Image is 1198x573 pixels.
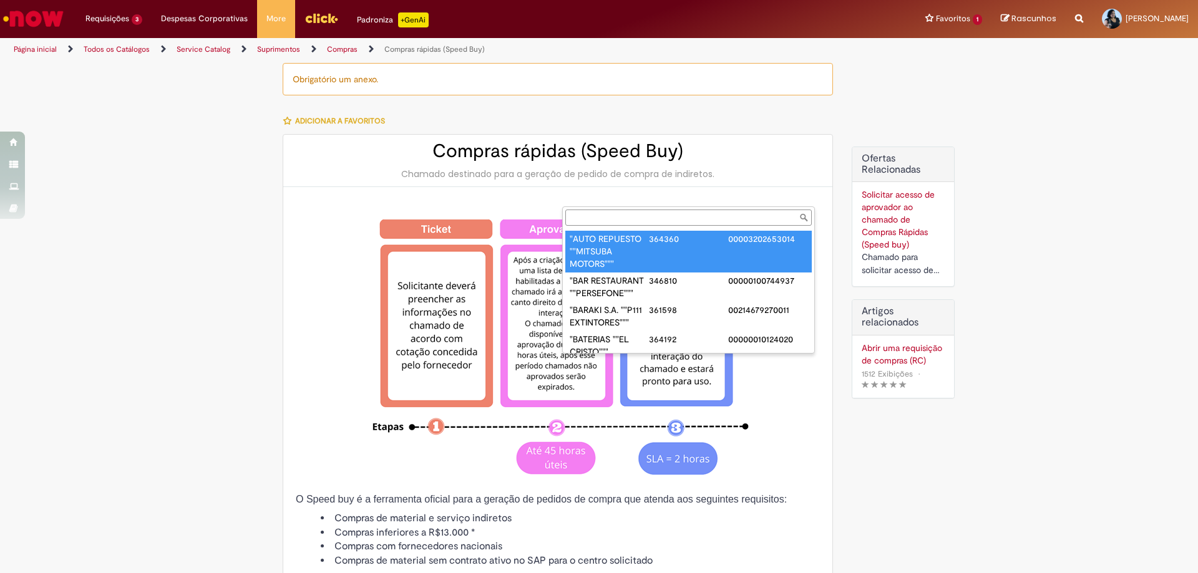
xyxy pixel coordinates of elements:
[728,304,807,316] div: 00214679270011
[649,304,728,316] div: 361598
[728,233,807,245] div: 00003202653014
[728,274,807,287] div: 00000100744937
[563,228,814,353] ul: Fornecedor
[570,233,649,270] div: "AUTO REPUESTO ""MITSUBA MOTORS"""
[649,233,728,245] div: 364360
[728,333,807,345] div: 00000010124020
[570,304,649,329] div: "BARAKI S.A. ""P111 EXTINTORES"""
[649,333,728,345] div: 364192
[570,274,649,299] div: "BAR RESTAURANT ""PERSEFONE"""
[649,274,728,287] div: 346810
[570,333,649,358] div: "BATERIAS ""EL CRISTO"""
